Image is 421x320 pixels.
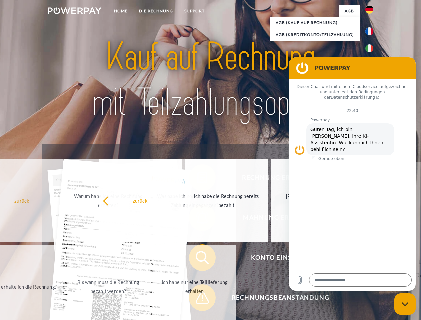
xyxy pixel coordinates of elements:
[365,6,373,14] img: de
[365,44,373,52] img: it
[179,5,210,17] a: SUPPORT
[108,5,133,17] a: Home
[189,284,362,311] button: Rechnungsbeanstandung
[71,278,146,296] div: Bis wann muss die Rechnung bezahlt werden?
[270,17,360,29] a: AGB (Kauf auf Rechnung)
[365,27,373,35] img: fr
[189,192,264,210] div: Ich habe die Rechnung bereits bezahlt
[394,293,416,315] iframe: Schaltfläche zum Öffnen des Messaging-Fensters; Konversation läuft
[270,29,360,41] a: AGB (Kreditkonto/Teilzahlung)
[339,5,360,17] a: agb
[199,244,362,271] span: Konto einsehen
[189,244,362,271] button: Konto einsehen
[64,32,357,128] img: title-powerpay_de.svg
[48,7,101,14] img: logo-powerpay-white.svg
[133,5,179,17] a: DIE RECHNUNG
[157,278,232,296] div: Ich habe nur eine Teillieferung erhalten
[289,57,416,291] iframe: Messaging-Fenster
[71,192,146,210] div: Warum habe ich eine Rechnung erhalten?
[199,284,362,311] span: Rechnungsbeanstandung
[103,196,178,205] div: zurück
[275,192,350,210] div: [PERSON_NAME] wurde retourniert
